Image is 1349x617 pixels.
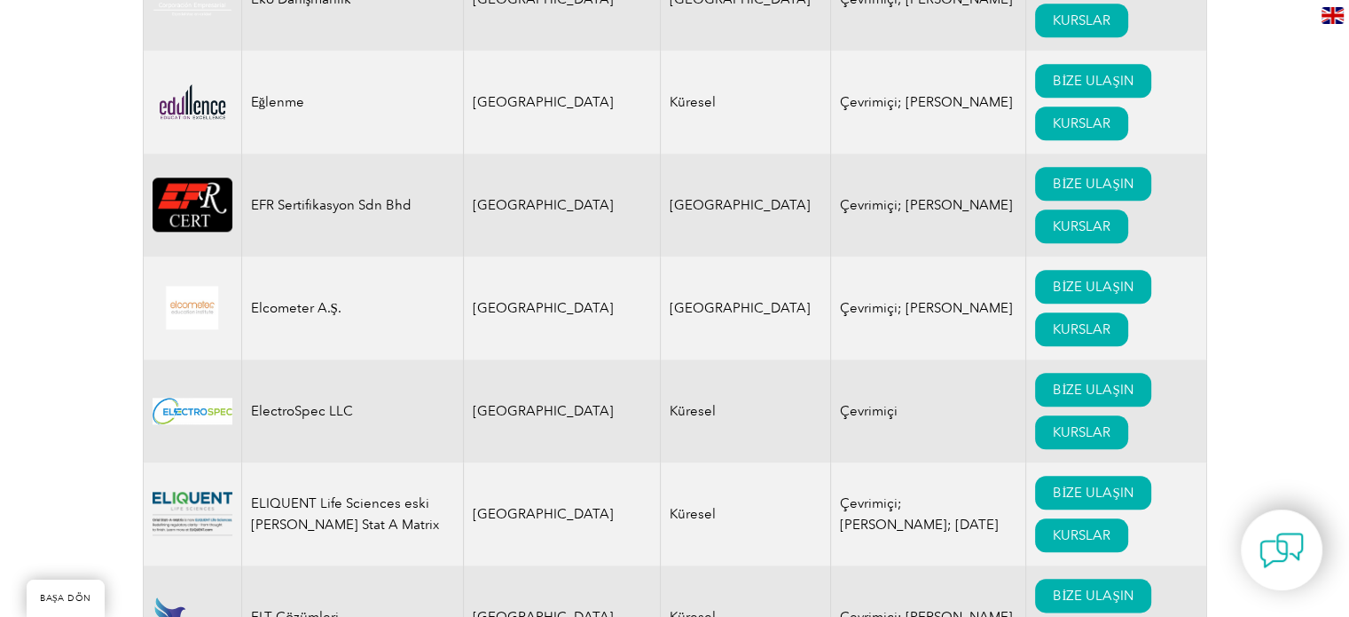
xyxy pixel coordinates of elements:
a: BİZE ULAŞIN [1035,167,1150,201]
a: KURSLAR [1035,210,1128,243]
a: BAŞA DÖN [27,580,105,617]
font: Çevrimiçi; [PERSON_NAME] [840,300,1013,316]
font: BİZE ULAŞIN [1053,279,1133,295]
a: BİZE ULAŞIN [1035,476,1150,510]
font: KURSLAR [1053,321,1110,337]
font: ELIQUENT Life Sciences eski [PERSON_NAME] Stat A Matrix [251,495,439,533]
font: Eğlenme [251,94,305,110]
font: Küresel [670,403,716,419]
font: Çevrimiçi; [PERSON_NAME]; [DATE] [840,495,999,533]
a: BİZE ULAŞIN [1035,64,1150,98]
font: [GEOGRAPHIC_DATA] [473,197,614,213]
font: Elcometer A.Ş. [251,300,341,316]
img: en [1322,7,1344,24]
a: KURSLAR [1035,518,1128,552]
font: BİZE ULAŞIN [1053,588,1133,604]
font: EFR Sertifikasyon Sdn Bhd [251,197,412,213]
font: [GEOGRAPHIC_DATA] [473,94,614,110]
a: KURSLAR [1035,4,1128,37]
a: KURSLAR [1035,312,1128,346]
font: BİZE ULAŞIN [1053,485,1133,501]
font: BİZE ULAŞIN [1053,176,1133,192]
font: BİZE ULAŞIN [1053,382,1133,398]
font: Çevrimiçi [840,403,898,419]
font: Küresel [670,94,716,110]
img: e32924ac-d9bc-ea11-a814-000d3a79823d-logo.png [153,81,232,123]
font: Çevrimiçi; [PERSON_NAME] [840,197,1013,213]
font: KURSLAR [1053,12,1110,28]
img: dc24547b-a6e0-e911-a812-000d3a795b83-logo.png [153,286,232,329]
font: [GEOGRAPHIC_DATA] [670,197,811,213]
a: KURSLAR [1035,415,1128,449]
font: KURSLAR [1053,115,1110,131]
font: ElectroSpec LLC [251,403,353,419]
font: [GEOGRAPHIC_DATA] [473,300,614,316]
font: [GEOGRAPHIC_DATA] [473,403,614,419]
font: Çevrimiçi; [PERSON_NAME] [840,94,1013,110]
font: KURSLAR [1053,527,1110,543]
font: BAŞA DÖN [40,593,91,604]
a: KURSLAR [1035,107,1128,140]
a: BİZE ULAŞIN [1035,270,1150,304]
img: 5625bac0-7d19-eb11-a813-000d3ae11abd-logo.png [153,178,232,232]
a: BİZE ULAŞIN [1035,579,1150,613]
font: [GEOGRAPHIC_DATA] [670,300,811,316]
font: BİZE ULAŞIN [1053,73,1133,89]
font: KURSLAR [1053,218,1110,234]
font: KURSLAR [1053,424,1110,440]
font: Küresel [670,506,716,522]
img: 63b15e70-6a5d-ea11-a811-000d3a79722d-logo.png [153,492,232,535]
img: contact-chat.png [1259,528,1304,573]
img: df15046f-427c-ef11-ac20-6045bde4dbfc-logo.jpg [153,398,232,424]
a: BİZE ULAŞIN [1035,373,1150,407]
font: [GEOGRAPHIC_DATA] [473,506,614,522]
